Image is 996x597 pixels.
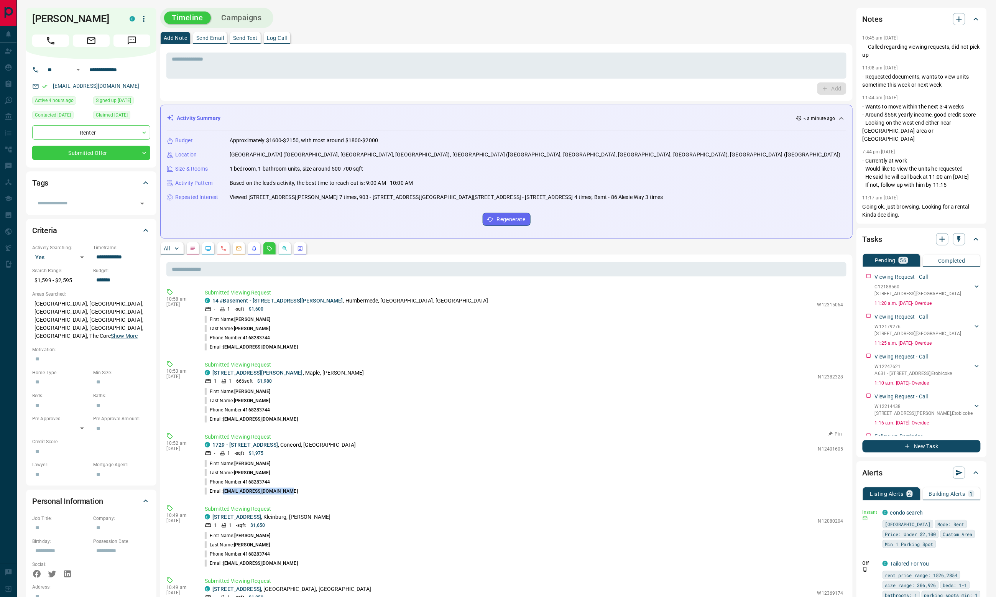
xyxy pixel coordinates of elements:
[32,221,150,240] div: Criteria
[93,415,150,422] p: Pre-Approval Amount:
[223,416,298,422] span: [EMAIL_ADDRESS][DOMAIN_NAME]
[205,334,270,341] p: Phone Number:
[863,560,878,567] p: Off
[93,538,150,545] p: Possession Date:
[804,115,835,122] p: < a minute ago
[96,97,131,104] span: Signed up [DATE]
[205,532,271,539] p: First Name:
[32,291,150,298] p: Areas Searched:
[42,84,48,89] svg: Email Verified
[32,125,150,140] div: Renter
[205,469,270,476] p: Last Name:
[32,224,57,237] h2: Criteria
[236,522,246,529] p: - sqft
[230,165,363,173] p: 1 bedroom, 1 bathroom units, size around 500-700 sqft
[243,551,270,557] span: 4168283744
[93,244,150,251] p: Timeframe:
[166,374,193,379] p: [DATE]
[175,165,208,173] p: Size & Rooms
[212,513,331,521] p: , Kleinburg, [PERSON_NAME]
[817,301,843,308] p: W12315064
[875,401,981,418] div: W12214438[STREET_ADDRESS][PERSON_NAME],Etobicoke
[32,438,150,445] p: Credit Score:
[863,567,868,572] svg: Push Notification Only
[234,461,270,466] span: [PERSON_NAME]
[93,267,150,274] p: Budget:
[227,450,230,457] p: 1
[205,388,271,395] p: First Name:
[223,561,298,566] span: [EMAIL_ADDRESS][DOMAIN_NAME]
[32,111,89,122] div: Mon Jun 30 2025
[943,581,967,589] span: beds: 1-1
[205,316,271,323] p: First Name:
[205,551,270,558] p: Phone Number:
[205,361,843,369] p: Submitted Viewing Request
[175,179,213,187] p: Activity Pattern
[166,302,193,307] p: [DATE]
[32,298,150,342] p: [GEOGRAPHIC_DATA], [GEOGRAPHIC_DATA], [GEOGRAPHIC_DATA], [GEOGRAPHIC_DATA], [GEOGRAPHIC_DATA], [G...
[212,442,278,448] a: 1729 - [STREET_ADDRESS]
[885,581,936,589] span: size range: 306,926
[883,561,888,566] div: condos.ca
[875,330,961,337] p: [STREET_ADDRESS] , [GEOGRAPHIC_DATA]
[230,179,413,187] p: Based on the lead's activity, the best time to reach out is: 9:00 AM - 10:00 AM
[227,306,230,312] p: 1
[908,491,911,497] p: 2
[883,510,888,515] div: condos.ca
[35,97,74,104] span: Active 4 hours ago
[297,245,303,252] svg: Agent Actions
[900,258,907,263] p: 56
[243,335,270,340] span: 4168283744
[863,233,882,245] h2: Tasks
[249,306,264,312] p: $1,600
[938,520,965,528] span: Mode: Rent
[266,245,273,252] svg: Requests
[875,433,922,441] p: Follow up Reminder
[229,378,232,385] p: 1
[267,35,287,41] p: Log Call
[875,363,952,370] p: W12247621
[863,157,981,189] p: - Currently at work - Would like to view the units he requested - He said he will call back at 11...
[205,245,211,252] svg: Lead Browsing Activity
[863,13,883,25] h2: Notes
[93,111,150,122] div: Fri Jun 06 2025
[32,244,89,251] p: Actively Searching:
[875,393,928,401] p: Viewing Request - Call
[875,380,981,386] p: 1:10 a.m. [DATE] - Overdue
[205,560,298,567] p: Email:
[817,590,843,597] p: W12369174
[863,509,878,516] p: Instant
[214,522,217,529] p: 1
[234,542,270,548] span: [PERSON_NAME]
[166,368,193,374] p: 10:53 am
[885,530,936,538] span: Price: Under $2,100
[938,258,965,263] p: Completed
[166,446,193,451] p: [DATE]
[863,149,895,155] p: 7:44 pm [DATE]
[214,450,215,457] p: -
[196,35,224,41] p: Send Email
[223,344,298,350] span: [EMAIL_ADDRESS][DOMAIN_NAME]
[885,571,958,579] span: rent price range: 1526,2854
[233,35,258,41] p: Send Text
[93,369,150,376] p: Min Size:
[943,530,973,538] span: Custom Area
[205,541,270,548] p: Last Name:
[205,344,298,350] p: Email:
[863,35,898,41] p: 10:45 am [DATE]
[212,585,371,593] p: , [GEOGRAPHIC_DATA], [GEOGRAPHIC_DATA]
[818,518,843,525] p: N12080204
[212,441,356,449] p: , Concord, [GEOGRAPHIC_DATA]
[875,283,961,290] p: C12188560
[230,151,841,159] p: [GEOGRAPHIC_DATA] ([GEOGRAPHIC_DATA], [GEOGRAPHIC_DATA], [GEOGRAPHIC_DATA]), [GEOGRAPHIC_DATA] ([...
[32,251,89,263] div: Yes
[190,245,196,252] svg: Notes
[929,491,965,497] p: Building Alerts
[212,298,343,304] a: 14 #Basement - [STREET_ADDRESS][PERSON_NAME]
[863,43,981,59] p: - -Called regarding viewing requests, did not pick up
[885,540,934,548] span: Min 1 Parking Spot
[205,488,298,495] p: Email:
[205,325,270,332] p: Last Name:
[205,298,210,303] div: condos.ca
[875,370,952,377] p: A631 - [STREET_ADDRESS] , Etobicoke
